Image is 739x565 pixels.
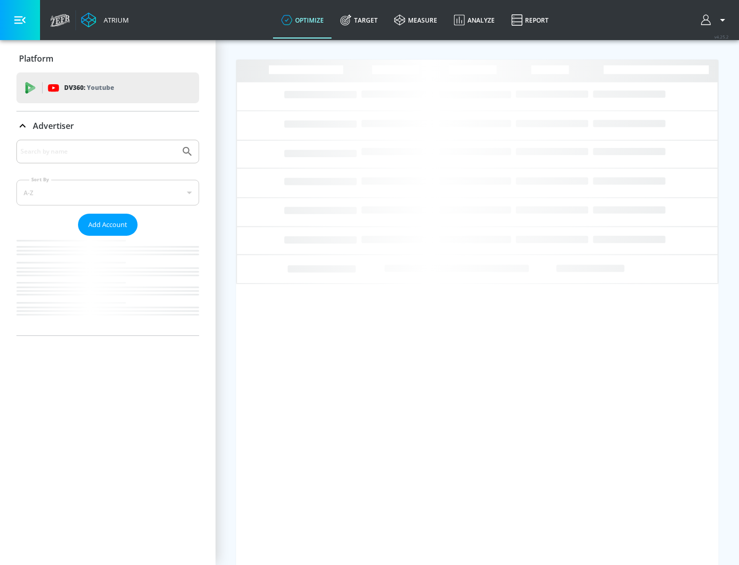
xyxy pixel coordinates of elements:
div: Advertiser [16,140,199,335]
p: Platform [19,53,53,64]
div: Atrium [100,15,129,25]
span: Add Account [88,219,127,231]
div: Platform [16,44,199,73]
a: Target [332,2,386,39]
div: Advertiser [16,111,199,140]
p: Youtube [87,82,114,93]
div: DV360: Youtube [16,72,199,103]
input: Search by name [21,145,176,158]
a: Atrium [81,12,129,28]
a: Analyze [445,2,503,39]
p: DV360: [64,82,114,93]
nav: list of Advertiser [16,236,199,335]
div: A-Z [16,180,199,205]
p: Advertiser [33,120,74,131]
span: v 4.25.2 [714,34,729,40]
label: Sort By [29,176,51,183]
a: measure [386,2,445,39]
a: optimize [273,2,332,39]
a: Report [503,2,557,39]
button: Add Account [78,214,138,236]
